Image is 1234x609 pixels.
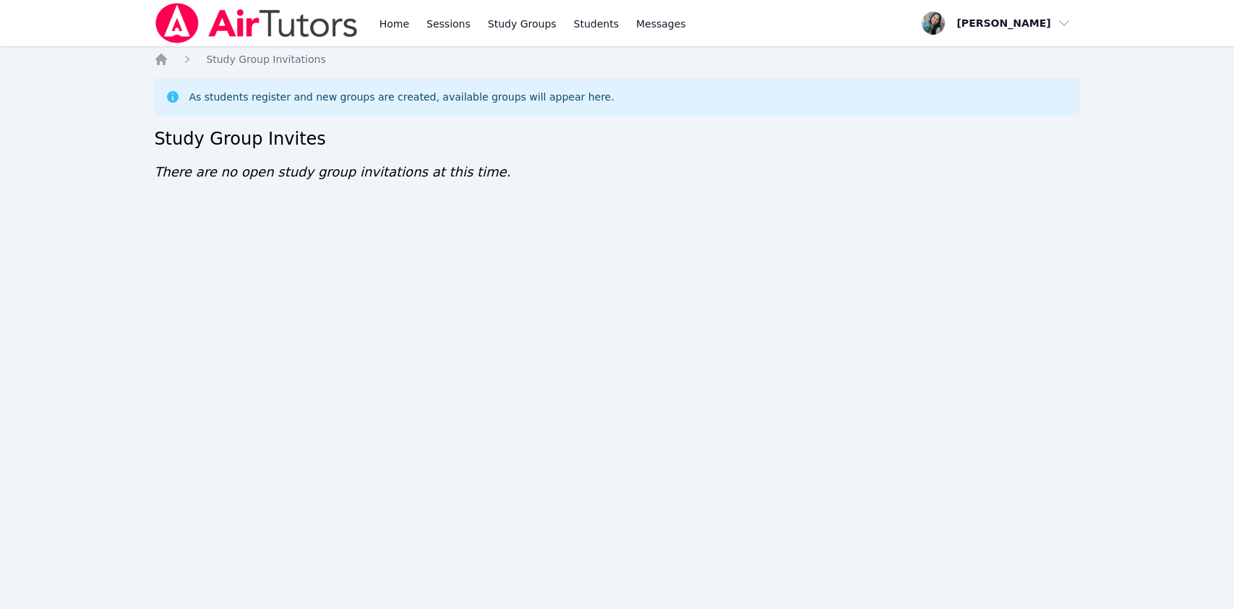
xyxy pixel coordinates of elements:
div: As students register and new groups are created, available groups will appear here. [189,90,614,104]
a: Study Group Invitations [206,52,325,67]
h2: Study Group Invites [154,127,1079,150]
span: Messages [636,17,686,31]
img: Air Tutors [154,3,359,43]
nav: Breadcrumb [154,52,1079,67]
span: There are no open study group invitations at this time. [154,164,510,179]
span: Study Group Invitations [206,54,325,65]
